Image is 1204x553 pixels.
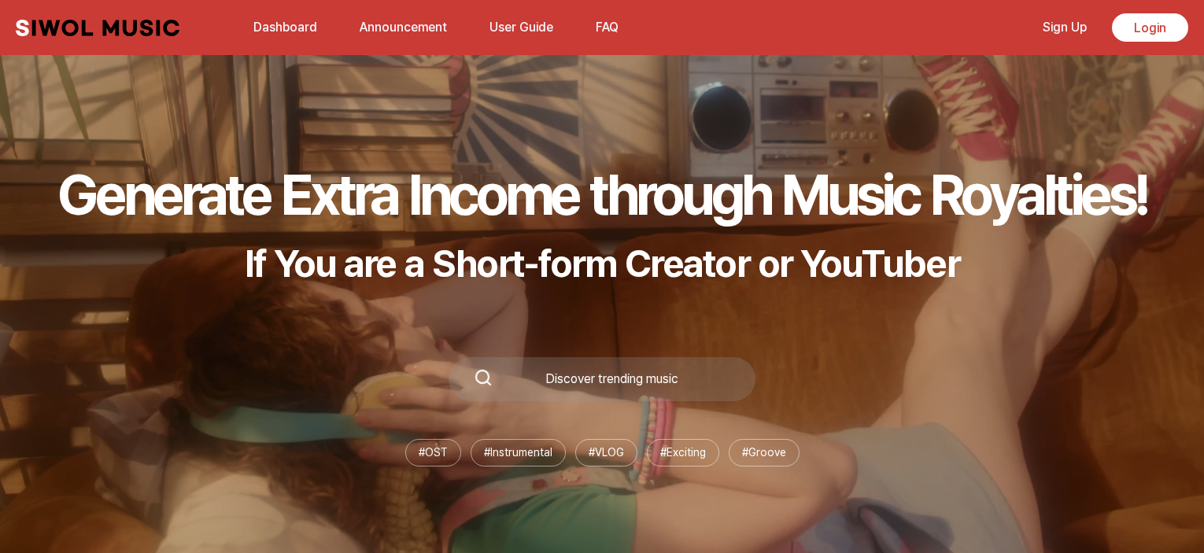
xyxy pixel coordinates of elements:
[244,10,327,44] a: Dashboard
[57,241,1147,286] p: If You are a Short-form Creator or YouTuber
[57,160,1147,228] h1: Generate Extra Income through Music Royalties!
[405,439,461,466] li: # OST
[1033,10,1096,44] a: Sign Up
[350,10,456,44] a: Announcement
[471,439,566,466] li: # Instrumental
[575,439,637,466] li: # VLOG
[729,439,800,466] li: # Groove
[586,9,628,46] button: FAQ
[647,439,719,466] li: # Exciting
[480,10,563,44] a: User Guide
[493,373,730,385] div: Discover trending music
[1112,13,1188,42] a: Login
